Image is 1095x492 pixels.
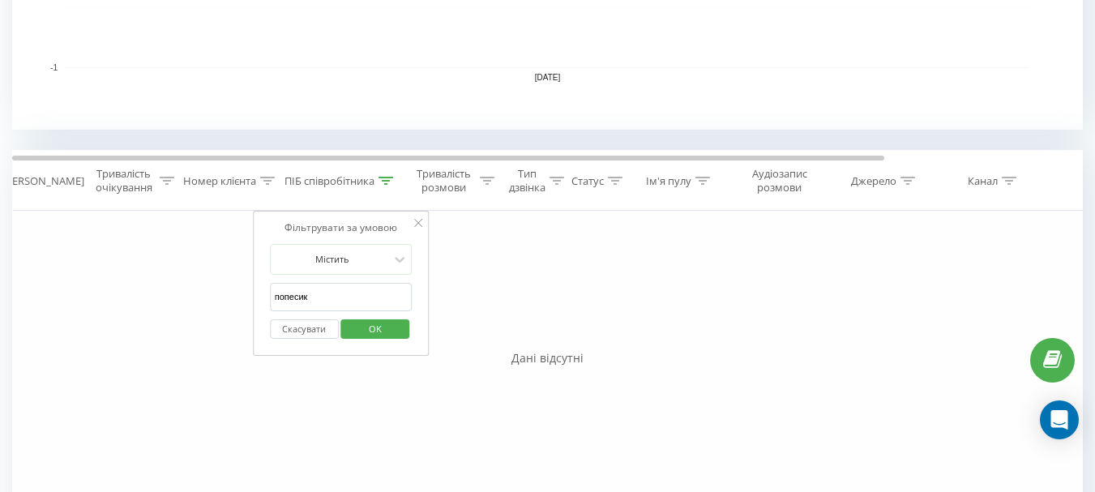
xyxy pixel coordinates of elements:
[535,73,561,82] text: [DATE]
[968,174,998,188] div: Канал
[12,350,1083,366] div: Дані відсутні
[284,174,374,188] div: ПІБ співробітника
[270,319,339,340] button: Скасувати
[509,167,545,195] div: Тип дзвінка
[50,63,58,72] text: -1
[270,220,413,236] div: Фільтрувати за умовою
[851,174,896,188] div: Джерело
[740,167,819,195] div: Аудіозапис розмови
[341,319,410,340] button: OK
[183,174,256,188] div: Номер клієнта
[646,174,691,188] div: Ім'я пулу
[1040,400,1079,439] div: Open Intercom Messenger
[2,174,84,188] div: [PERSON_NAME]
[92,167,156,195] div: Тривалість очікування
[270,283,413,311] input: Введіть значення
[571,174,604,188] div: Статус
[412,167,476,195] div: Тривалість розмови
[353,316,398,341] span: OK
